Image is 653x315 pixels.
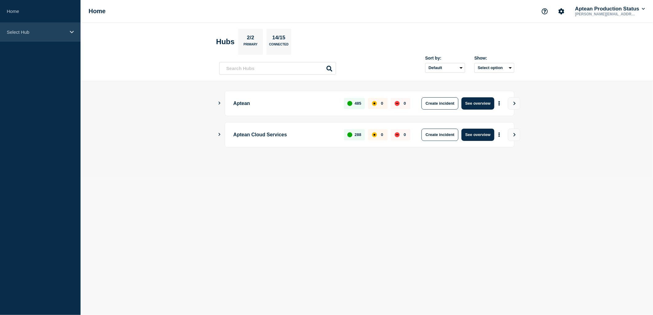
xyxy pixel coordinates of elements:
p: [PERSON_NAME][EMAIL_ADDRESS][DOMAIN_NAME] [574,12,638,16]
select: Sort by [425,63,465,73]
p: 485 [355,101,362,106]
p: 0 [381,101,383,106]
button: Select option [474,63,514,73]
div: up [347,132,352,137]
input: Search Hubs [219,62,336,75]
h2: Hubs [216,37,235,46]
div: Show: [474,56,514,60]
button: Create incident [421,129,458,141]
p: Select Hub [7,29,66,35]
div: down [395,132,400,137]
button: Support [538,5,551,18]
p: 288 [355,132,362,137]
button: Account settings [555,5,568,18]
button: Show Connected Hubs [218,101,221,106]
div: up [347,101,352,106]
div: Sort by: [425,56,465,60]
p: 0 [404,101,406,106]
p: 2/2 [245,35,257,43]
p: Primary [243,43,258,49]
button: Create incident [421,97,458,110]
p: Connected [269,43,288,49]
div: affected [372,101,377,106]
button: View [508,97,520,110]
button: Aptean Production Status [574,6,646,12]
p: Aptean Cloud Services [233,129,337,141]
p: Aptean [233,97,337,110]
button: More actions [495,129,503,140]
div: affected [372,132,377,137]
button: View [508,129,520,141]
button: More actions [495,98,503,109]
button: See overview [461,129,494,141]
button: See overview [461,97,494,110]
p: 0 [381,132,383,137]
button: Show Connected Hubs [218,132,221,137]
div: down [395,101,400,106]
p: 14/15 [270,35,288,43]
p: 0 [404,132,406,137]
h1: Home [89,8,106,15]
